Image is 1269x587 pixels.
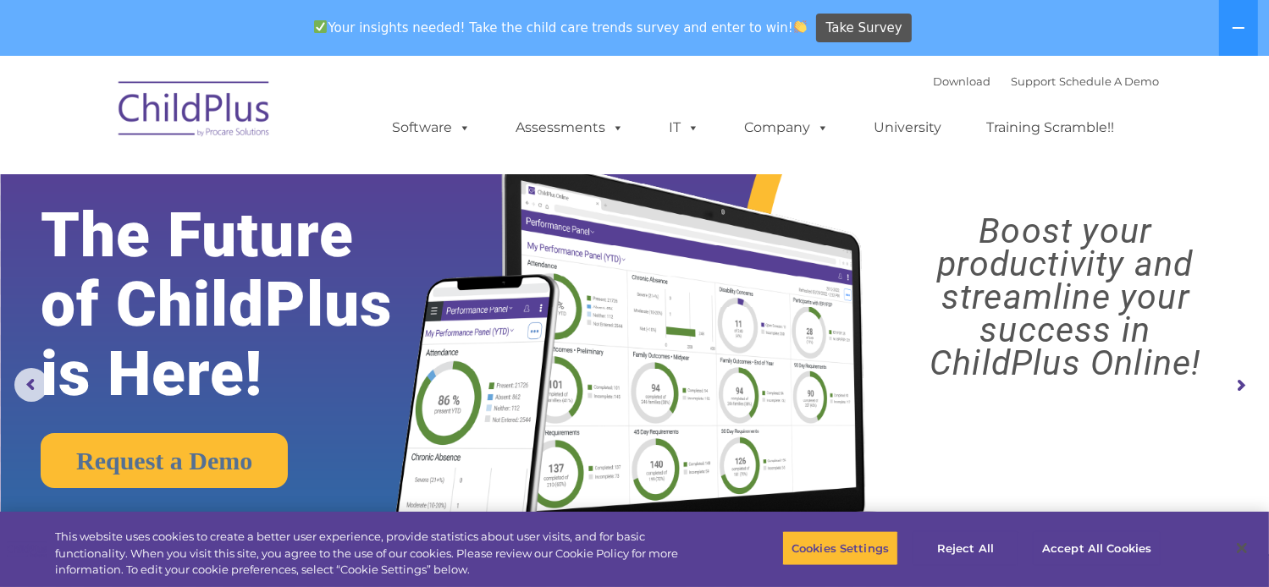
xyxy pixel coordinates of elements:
a: Training Scramble!! [970,111,1132,145]
a: Schedule A Demo [1060,74,1160,88]
span: Phone number [235,181,307,194]
button: Close [1223,529,1261,567]
a: University [858,111,959,145]
font: | [934,74,1160,88]
button: Reject All [913,530,1018,566]
a: Take Survey [816,14,912,43]
button: Cookies Settings [782,530,898,566]
span: Last name [235,112,287,124]
a: Support [1012,74,1057,88]
img: ✅ [314,20,327,33]
a: Request a Demo [41,433,288,488]
a: Download [934,74,991,88]
rs-layer: Boost your productivity and streamline your success in ChildPlus Online! [877,215,1254,380]
span: Your insights needed! Take the child care trends survey and enter to win! [307,11,814,44]
img: 👏 [794,20,807,33]
a: IT [653,111,717,145]
rs-layer: The Future of ChildPlus is Here! [41,200,446,409]
img: ChildPlus by Procare Solutions [110,69,279,154]
button: Accept All Cookies [1033,530,1161,566]
a: Assessments [499,111,642,145]
a: Software [376,111,488,145]
div: This website uses cookies to create a better user experience, provide statistics about user visit... [55,529,698,579]
a: Company [728,111,847,145]
span: Take Survey [826,14,902,43]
